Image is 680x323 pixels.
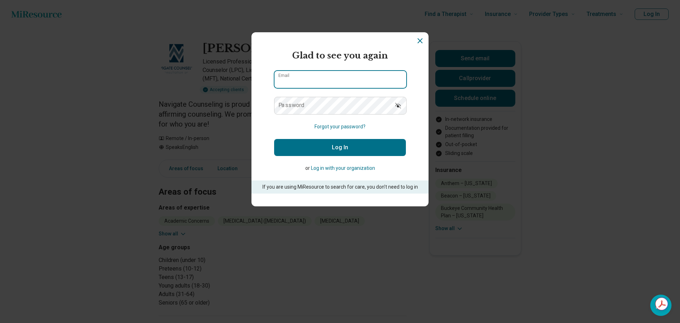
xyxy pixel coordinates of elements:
[416,37,424,45] button: Dismiss
[311,165,375,172] button: Log in with your organization
[278,102,305,108] label: Password
[274,165,406,172] p: or
[314,123,365,130] button: Forgot your password?
[274,49,406,62] h2: Glad to see you again
[261,183,419,191] p: If you are using MiResource to search for care, you don’t need to log in
[278,73,289,78] label: Email
[390,97,406,114] button: Show password
[274,139,406,156] button: Log In
[251,32,429,206] section: Login Dialog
